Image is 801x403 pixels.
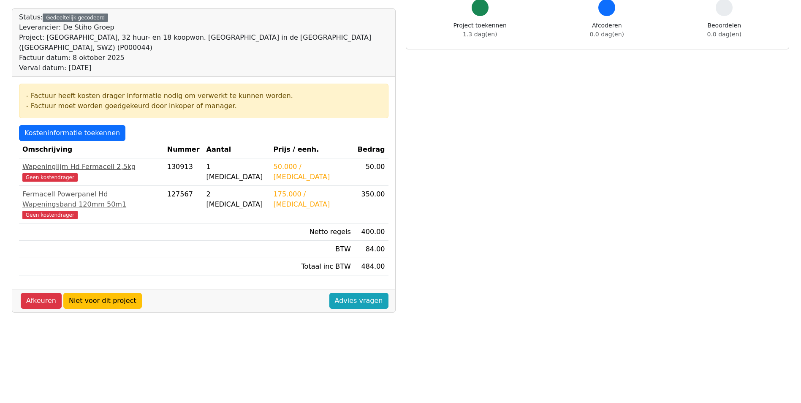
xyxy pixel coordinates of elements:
[19,12,388,73] div: Status:
[22,189,160,220] a: Fermacell Powerpanel Hd Wapeningsband 120mm 50m1Geen kostendrager
[22,189,160,210] div: Fermacell Powerpanel Hd Wapeningsband 120mm 50m1
[206,162,267,182] div: 1 [MEDICAL_DATA]
[26,91,381,101] div: - Factuur heeft kosten drager informatie nodig om verwerkt te kunnen worden.
[22,173,78,182] span: Geen kostendrager
[274,162,351,182] div: 50.000 / [MEDICAL_DATA]
[354,141,388,158] th: Bedrag
[270,223,354,241] td: Netto regels
[707,31,741,38] span: 0.0 dag(en)
[21,293,62,309] a: Afkeuren
[329,293,388,309] a: Advies vragen
[19,125,125,141] a: Kosteninformatie toekennen
[270,258,354,275] td: Totaal inc BTW
[354,258,388,275] td: 484.00
[19,63,388,73] div: Verval datum: [DATE]
[19,22,388,33] div: Leverancier: De Stiho Groep
[164,141,203,158] th: Nummer
[22,162,160,182] a: Wapeninglijm Hd Fermacell 2,5kgGeen kostendrager
[590,21,624,39] div: Afcoderen
[270,241,354,258] td: BTW
[43,14,108,22] div: Gedeeltelijk gecodeerd
[19,33,388,53] div: Project: [GEOGRAPHIC_DATA], 32 huur- en 18 koopwon. [GEOGRAPHIC_DATA] in de [GEOGRAPHIC_DATA] ([G...
[453,21,507,39] div: Project toekennen
[707,21,741,39] div: Beoordelen
[19,141,164,158] th: Omschrijving
[63,293,142,309] a: Niet voor dit project
[354,186,388,223] td: 350.00
[22,211,78,219] span: Geen kostendrager
[203,141,270,158] th: Aantal
[274,189,351,210] div: 175.000 / [MEDICAL_DATA]
[270,141,354,158] th: Prijs / eenh.
[164,186,203,223] td: 127567
[463,31,497,38] span: 1.3 dag(en)
[590,31,624,38] span: 0.0 dag(en)
[354,223,388,241] td: 400.00
[206,189,267,210] div: 2 [MEDICAL_DATA]
[19,53,388,63] div: Factuur datum: 8 oktober 2025
[354,158,388,186] td: 50.00
[354,241,388,258] td: 84.00
[22,162,160,172] div: Wapeninglijm Hd Fermacell 2,5kg
[164,158,203,186] td: 130913
[26,101,381,111] div: - Factuur moet worden goedgekeurd door inkoper of manager.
